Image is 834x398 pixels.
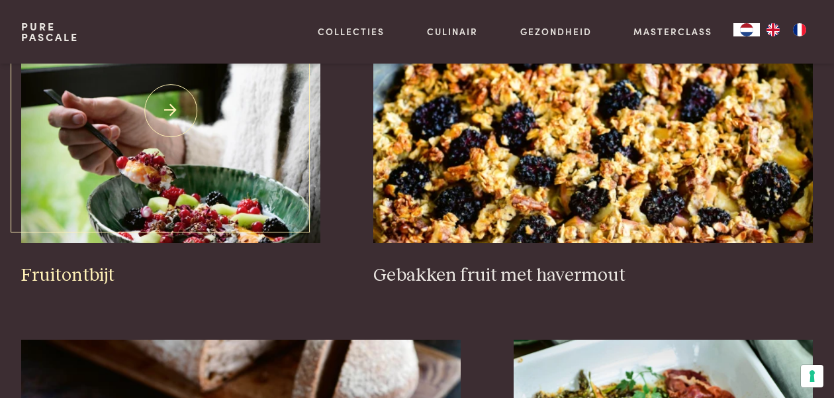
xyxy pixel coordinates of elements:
[373,264,813,287] h3: Gebakken fruit met havermout
[21,264,320,287] h3: Fruitontbijt
[733,23,760,36] div: Language
[733,23,813,36] aside: Language selected: Nederlands
[760,23,813,36] ul: Language list
[318,25,385,38] a: Collecties
[21,21,79,42] a: PurePascale
[801,365,823,387] button: Uw voorkeuren voor toestemming voor trackingtechnologieën
[733,23,760,36] a: NL
[633,25,712,38] a: Masterclass
[520,25,592,38] a: Gezondheid
[760,23,786,36] a: EN
[427,25,478,38] a: Culinair
[786,23,813,36] a: FR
